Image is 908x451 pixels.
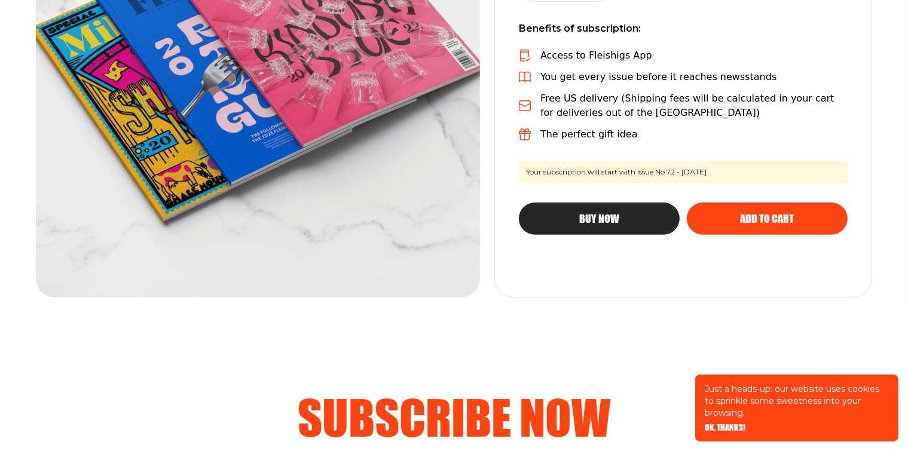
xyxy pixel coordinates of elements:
[579,213,619,224] span: Buy Now
[540,91,848,120] p: Free US delivery (Shipping fees will be calculated in your cart for deliveries out of the [GEOGRA...
[540,48,652,63] p: Access to Fleishigs App
[705,383,889,419] p: Just a heads-up: our website uses cookies to sprinkle some sweetness into your browsing.
[687,203,848,235] button: Add to cart
[540,70,776,84] p: You get every issue before it reaches newsstands
[540,127,638,142] p: The perfect gift idea
[519,21,848,36] p: Benefits of subscription:
[519,161,848,183] span: Your subscription will start with Issue No 72 - [DATE]
[72,393,836,441] h2: Subscribe now
[519,203,680,235] button: Buy Now
[741,213,794,224] span: Add to cart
